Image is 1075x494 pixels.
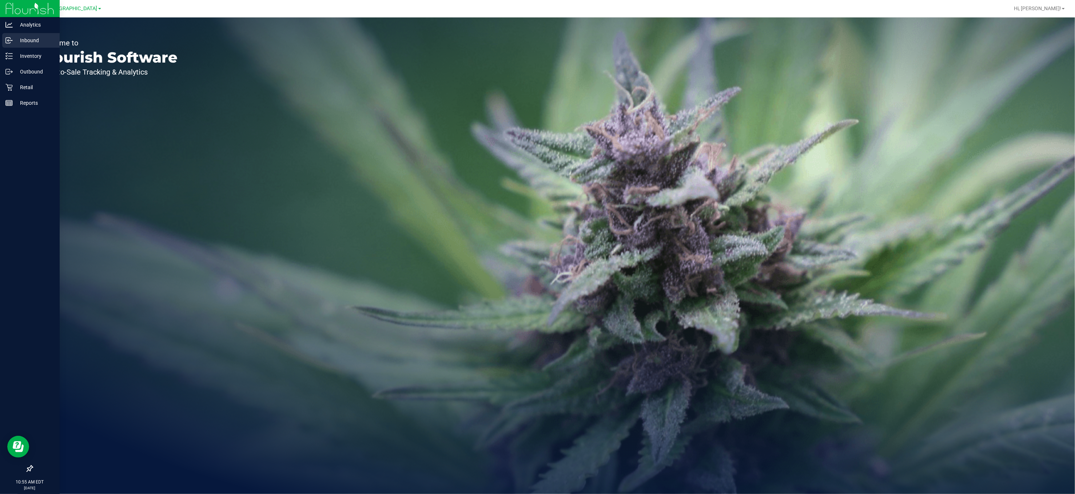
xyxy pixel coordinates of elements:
p: Flourish Software [39,50,178,65]
inline-svg: Inventory [5,52,13,60]
p: Analytics [13,20,56,29]
p: [DATE] [3,485,56,491]
inline-svg: Inbound [5,37,13,44]
p: Welcome to [39,39,178,47]
span: Hi, [PERSON_NAME]! [1014,5,1061,11]
p: Outbound [13,67,56,76]
inline-svg: Analytics [5,21,13,28]
inline-svg: Outbound [5,68,13,75]
p: 10:55 AM EDT [3,479,56,485]
p: Reports [13,99,56,107]
p: Inventory [13,52,56,60]
p: Seed-to-Sale Tracking & Analytics [39,68,178,76]
p: Inbound [13,36,56,45]
inline-svg: Retail [5,84,13,91]
p: Retail [13,83,56,92]
inline-svg: Reports [5,99,13,107]
span: [GEOGRAPHIC_DATA] [48,5,97,12]
iframe: Resource center [7,436,29,458]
